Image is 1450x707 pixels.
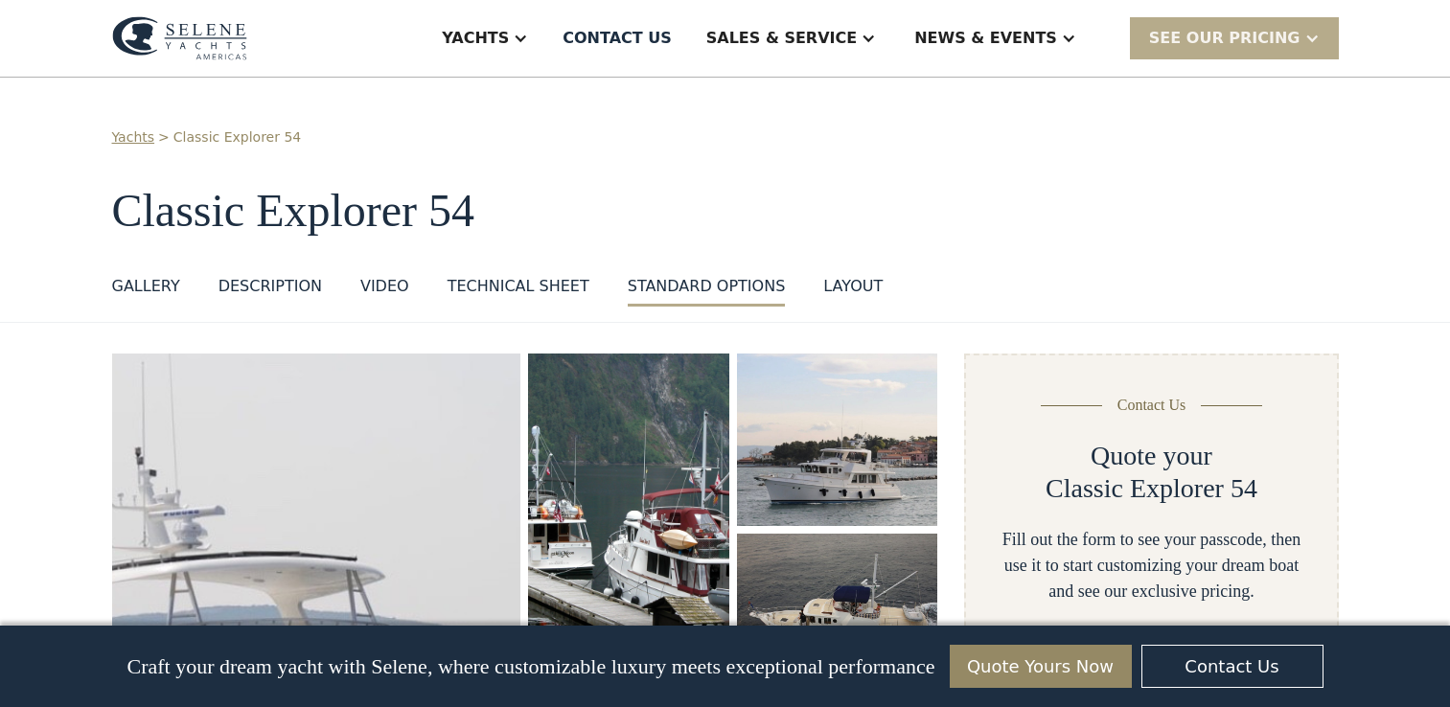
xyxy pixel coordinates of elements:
[628,275,786,307] a: standard options
[112,275,180,307] a: GALLERY
[737,534,938,706] a: open lightbox
[448,275,589,307] a: Technical sheet
[628,275,786,298] div: standard options
[1141,645,1323,688] a: Contact Us
[823,275,883,298] div: layout
[158,127,170,148] div: >
[173,127,301,148] a: Classic Explorer 54
[112,16,247,60] img: logo
[360,275,409,298] div: VIDEO
[1046,472,1257,505] h2: Classic Explorer 54
[528,353,728,706] img: 50 foot motor yacht
[737,353,938,526] a: open lightbox
[360,275,409,307] a: VIDEO
[112,275,180,298] div: GALLERY
[737,353,938,526] img: 50 foot motor yacht
[1117,394,1186,417] div: Contact Us
[737,534,938,706] img: 50 foot motor yacht
[997,527,1305,604] div: Fill out the form to see your passcode, then use it to start customizing your dream boat and see ...
[823,275,883,307] a: layout
[706,27,857,50] div: Sales & Service
[448,275,589,298] div: Technical sheet
[914,27,1057,50] div: News & EVENTS
[950,645,1132,688] a: Quote Yours Now
[528,353,728,706] a: open lightbox
[127,654,934,679] p: Craft your dream yacht with Selene, where customizable luxury meets exceptional performance
[1149,27,1300,50] div: SEE Our Pricing
[219,275,322,307] a: DESCRIPTION
[1091,440,1212,472] h2: Quote your
[219,275,322,298] div: DESCRIPTION
[563,27,672,50] div: Contact US
[1130,17,1339,58] div: SEE Our Pricing
[442,27,509,50] div: Yachts
[112,186,1339,237] h1: Classic Explorer 54
[112,127,155,148] a: Yachts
